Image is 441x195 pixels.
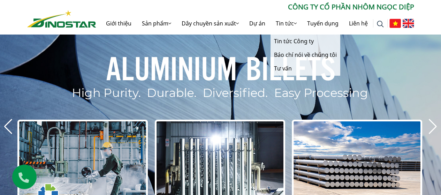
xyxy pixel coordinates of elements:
a: Tư vấn [271,62,340,75]
img: English [403,19,414,28]
img: Nhôm Dinostar [27,10,96,28]
a: Nhôm Dinostar [27,9,96,27]
p: CÔNG TY CỔ PHẦN NHÔM NGỌC DIỆP [96,2,414,12]
a: Báo chí nói về chúng tôi [271,48,340,62]
a: Tin tức [271,12,302,35]
div: Previous slide [3,119,13,134]
a: Liên hệ [344,12,373,35]
a: Sản phẩm [137,12,176,35]
img: Tiếng Việt [389,19,401,28]
a: Tin tức Công ty [271,35,340,48]
a: Giới thiệu [101,12,137,35]
a: Dây chuyền sản xuất [176,12,244,35]
img: search [377,21,384,28]
a: Dự án [244,12,271,35]
a: Tuyển dụng [302,12,344,35]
